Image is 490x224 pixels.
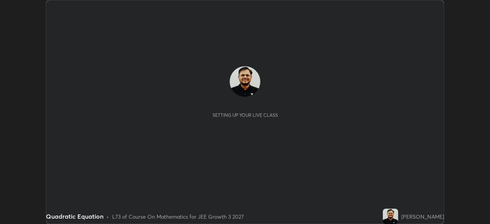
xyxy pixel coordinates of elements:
[46,212,103,221] div: Quadratic Equation
[106,213,109,221] div: •
[112,213,244,221] div: L73 of Course On Mathematics for JEE Growth 3 2027
[383,209,398,224] img: 73d70f05cd564e35b158daee22f98a87.jpg
[401,213,444,221] div: [PERSON_NAME]
[212,112,278,118] div: Setting up your live class
[230,66,260,97] img: 73d70f05cd564e35b158daee22f98a87.jpg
